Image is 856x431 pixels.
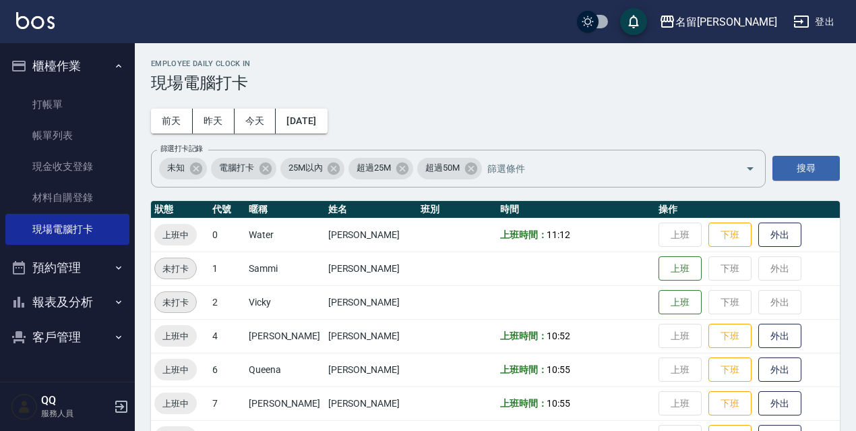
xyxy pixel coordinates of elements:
td: 0 [209,218,245,252]
td: 1 [209,252,245,285]
th: 操作 [655,201,840,219]
td: Vicky [245,285,325,319]
button: 下班 [708,357,752,382]
td: [PERSON_NAME] [325,285,417,319]
b: 上班時間： [500,398,547,409]
input: 篩選條件 [484,156,722,180]
td: [PERSON_NAME] [325,319,417,353]
a: 打帳單 [5,89,129,120]
td: [PERSON_NAME] [325,353,417,386]
button: 預約管理 [5,250,129,285]
a: 現金收支登錄 [5,151,129,182]
button: 報表及分析 [5,285,129,320]
label: 篩選打卡記錄 [160,144,203,154]
div: 超過25M [348,158,413,179]
td: Sammi [245,252,325,285]
button: 下班 [708,391,752,416]
button: 今天 [235,109,276,134]
td: 4 [209,319,245,353]
h3: 現場電腦打卡 [151,74,840,92]
button: 昨天 [193,109,235,134]
td: Queena [245,353,325,386]
td: [PERSON_NAME] [245,319,325,353]
th: 狀態 [151,201,209,219]
button: 下班 [708,223,752,248]
td: [PERSON_NAME] [325,252,417,285]
button: 客戶管理 [5,320,129,355]
span: 11:12 [547,229,570,240]
span: 上班中 [154,329,197,343]
td: 7 [209,386,245,420]
span: 上班中 [154,397,197,411]
span: 未知 [159,161,193,175]
p: 服務人員 [41,407,110,420]
a: 材料自購登錄 [5,182,129,213]
div: 25M以內 [280,158,345,179]
span: 超過25M [348,161,399,175]
img: Logo [16,12,55,29]
h2: Employee Daily Clock In [151,59,840,68]
button: 前天 [151,109,193,134]
td: Water [245,218,325,252]
button: [DATE] [276,109,327,134]
span: 10:52 [547,331,570,341]
img: Person [11,393,38,420]
span: 電腦打卡 [211,161,262,175]
button: Open [739,158,761,179]
button: 外出 [758,357,801,382]
td: [PERSON_NAME] [325,218,417,252]
td: 6 [209,353,245,386]
button: 登出 [788,9,840,34]
span: 未打卡 [155,295,196,310]
h5: QQ [41,394,110,407]
th: 代號 [209,201,245,219]
div: 名留[PERSON_NAME] [675,13,777,30]
div: 未知 [159,158,207,179]
span: 上班中 [154,228,197,242]
button: 外出 [758,391,801,416]
a: 現場電腦打卡 [5,214,129,245]
button: 外出 [758,324,801,349]
td: [PERSON_NAME] [245,386,325,420]
button: 搜尋 [772,156,840,181]
b: 上班時間： [500,364,547,375]
button: 上班 [659,290,702,315]
b: 上班時間： [500,229,547,240]
span: 上班中 [154,363,197,377]
a: 帳單列表 [5,120,129,151]
span: 10:55 [547,364,570,375]
button: 上班 [659,256,702,281]
th: 姓名 [325,201,417,219]
div: 電腦打卡 [211,158,276,179]
div: 超過50M [417,158,482,179]
button: 櫃檯作業 [5,49,129,84]
span: 10:55 [547,398,570,409]
td: 2 [209,285,245,319]
b: 上班時間： [500,331,547,341]
span: 超過50M [417,161,468,175]
span: 25M以內 [280,161,331,175]
td: [PERSON_NAME] [325,386,417,420]
button: 下班 [708,324,752,349]
span: 未打卡 [155,262,196,276]
th: 班別 [417,201,497,219]
button: save [620,8,647,35]
th: 時間 [497,201,656,219]
button: 外出 [758,223,801,248]
button: 名留[PERSON_NAME] [654,8,783,36]
th: 暱稱 [245,201,325,219]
